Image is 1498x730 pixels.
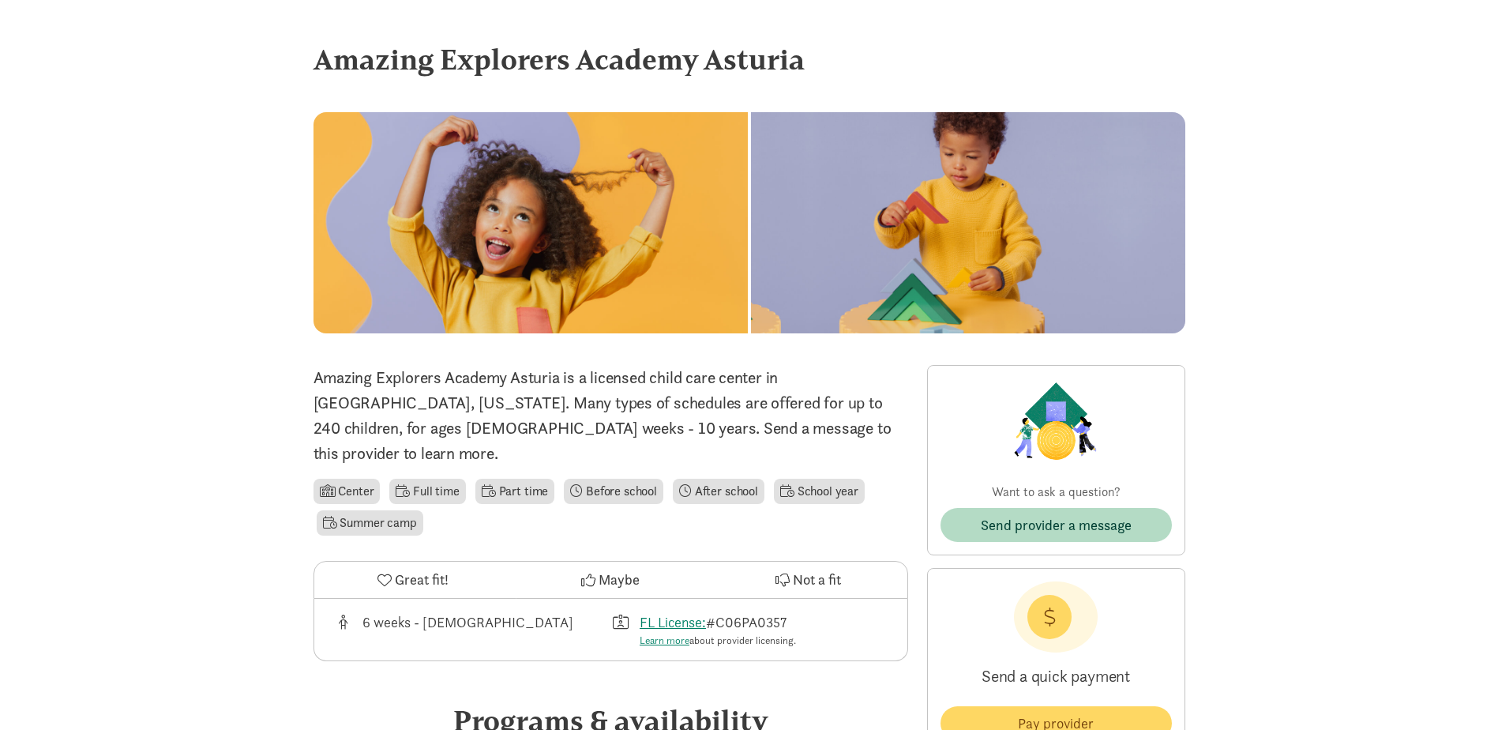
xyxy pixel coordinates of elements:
[940,508,1172,542] button: Send provider a message
[389,479,465,504] li: Full time
[395,569,449,590] span: Great fit!
[333,611,611,649] div: Age range for children that this provider cares for
[599,569,640,590] span: Maybe
[940,483,1172,502] p: Want to ask a question?
[313,479,381,504] li: Center
[981,514,1132,536] span: Send provider a message
[610,611,888,649] div: License number
[640,611,796,649] div: #C06PA0357
[940,653,1172,700] p: Send a quick payment
[314,562,512,598] button: Great fit!
[475,479,554,504] li: Part time
[512,562,709,598] button: Maybe
[640,634,689,647] a: Learn more
[313,365,908,466] p: Amazing Explorers Academy Asturia is a licensed child care center in [GEOGRAPHIC_DATA], [US_STATE...
[640,613,706,631] a: FL License:
[564,479,663,504] li: Before school
[362,611,573,649] div: 6 weeks - [DEMOGRAPHIC_DATA]
[640,633,796,649] div: about provider licensing.
[793,569,841,590] span: Not a fit
[709,562,907,598] button: Not a fit
[673,479,764,504] li: After school
[774,479,865,504] li: School year
[317,510,423,536] li: Summer camp
[313,38,1185,81] div: Amazing Explorers Academy Asturia
[1010,378,1102,464] img: Provider logo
